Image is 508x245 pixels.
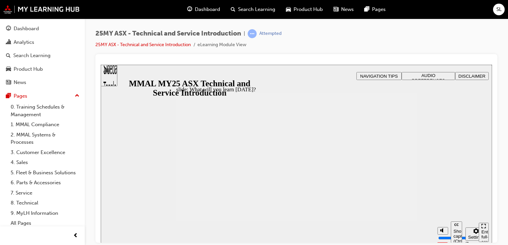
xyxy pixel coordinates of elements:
a: 5. Fleet & Business Solutions [8,168,82,178]
div: Enter full-screen (Ctrl+Alt+F) [381,165,385,185]
span: 25MY ASX - Technical and Service Introduction [95,30,241,38]
button: Pages [3,90,82,102]
span: car-icon [6,66,11,72]
button: Enter full-screen (Ctrl+Alt+F) [378,158,388,177]
a: 1. MMAL Compliance [8,120,82,130]
a: All Pages [8,218,82,228]
span: search-icon [6,53,11,59]
button: AUDIO PREFERENCES [301,7,354,15]
li: eLearning Module View [197,41,246,49]
div: Product Hub [14,65,43,73]
span: chart-icon [6,40,11,45]
div: Show captions (Ctrl+Alt+C) [353,164,359,179]
button: SL [493,4,505,15]
div: News [14,79,26,86]
span: guage-icon [187,5,192,14]
a: 6. Parts & Accessories [8,178,82,188]
span: NAVIGATION TIPS [259,9,297,14]
div: misc controls [333,157,375,178]
a: 9. MyLH Information [8,208,82,218]
div: Dashboard [14,25,39,33]
a: car-iconProduct Hub [281,3,328,16]
span: guage-icon [6,26,11,32]
a: News [3,76,82,89]
span: AUDIO PREFERENCES [311,8,344,18]
a: Search Learning [3,49,82,62]
a: news-iconNews [328,3,359,16]
div: Analytics [14,39,34,46]
button: Show captions (Ctrl+Alt+C) [350,157,361,178]
a: guage-iconDashboard [182,3,225,16]
span: Dashboard [195,6,220,13]
div: Search Learning [13,52,51,59]
a: 4. Sales [8,157,82,168]
span: SL [496,6,502,13]
span: pages-icon [6,93,11,99]
div: Attempted [259,31,282,37]
button: DashboardAnalyticsSearch LearningProduct HubNews [3,21,82,90]
button: DISCLAIMER [354,7,388,15]
a: 7. Service [8,188,82,198]
img: mmal [3,5,80,14]
a: 0. Training Schedules & Management [8,102,82,120]
a: 8. Technical [8,198,82,208]
a: Dashboard [3,23,82,35]
span: | [244,30,245,38]
label: Zoom to fit [365,176,378,196]
span: pages-icon [364,5,369,14]
span: Pages [372,6,386,13]
span: Product Hub [294,6,323,13]
span: news-icon [6,80,11,86]
input: volume [337,171,380,176]
span: News [341,6,354,13]
a: Analytics [3,36,82,48]
button: Mute (Ctrl+Alt+M) [337,162,347,170]
span: prev-icon [73,232,78,240]
span: news-icon [333,5,338,14]
span: search-icon [231,5,235,14]
div: Settings [367,170,383,175]
a: 3. Customer Excellence [8,147,82,158]
div: Pages [14,92,27,100]
a: search-iconSearch Learning [225,3,281,16]
a: 25MY ASX - Technical and Service Introduction [95,42,191,47]
span: car-icon [286,5,291,14]
a: 2. MMAL Systems & Processes [8,130,82,147]
a: pages-iconPages [359,3,391,16]
span: Search Learning [238,6,275,13]
button: NAVIGATION TIPS [256,7,301,15]
span: DISCLAIMER [358,9,385,14]
nav: slide navigation [378,157,388,178]
span: up-icon [75,92,79,100]
button: Settings [365,163,386,176]
span: learningRecordVerb_ATTEMPT-icon [248,29,257,38]
a: Product Hub [3,63,82,75]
